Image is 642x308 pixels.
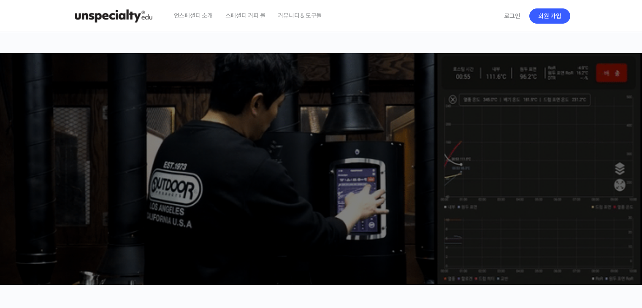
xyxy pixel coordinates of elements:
[8,129,634,172] p: [PERSON_NAME]을 다하는 당신을 위해, 최고와 함께 만든 커피 클래스
[529,8,570,24] a: 회원 가입
[499,6,526,26] a: 로그인
[8,176,634,187] p: 시간과 장소에 구애받지 않고, 검증된 커리큘럼으로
